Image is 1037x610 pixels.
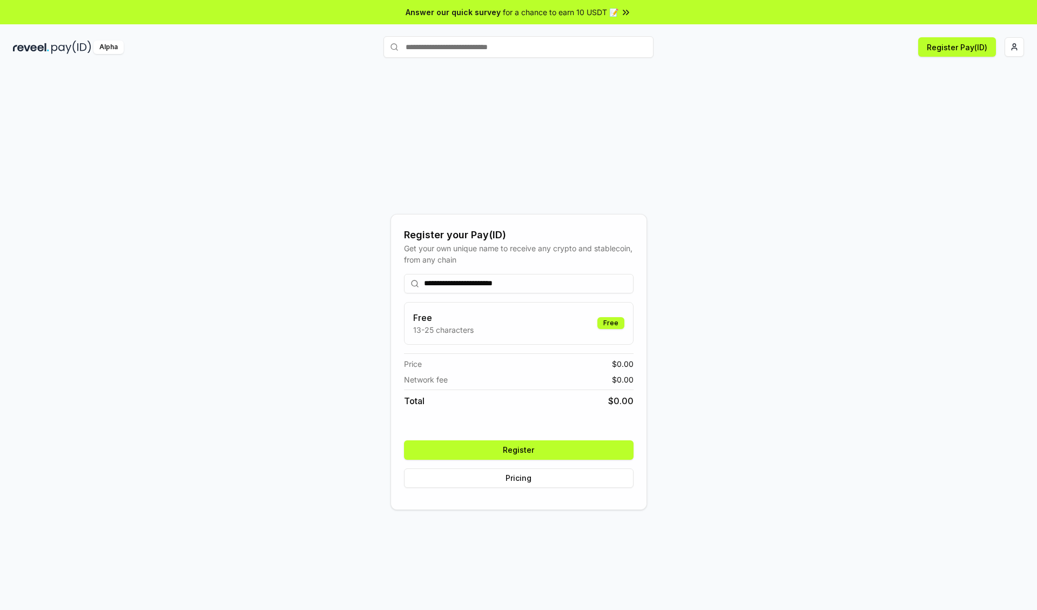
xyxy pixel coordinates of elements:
[612,374,634,385] span: $ 0.00
[612,358,634,370] span: $ 0.00
[413,311,474,324] h3: Free
[413,324,474,336] p: 13-25 characters
[406,6,501,18] span: Answer our quick survey
[918,37,996,57] button: Register Pay(ID)
[503,6,618,18] span: for a chance to earn 10 USDT 📝
[404,440,634,460] button: Register
[404,227,634,243] div: Register your Pay(ID)
[13,41,49,54] img: reveel_dark
[597,317,624,329] div: Free
[608,394,634,407] span: $ 0.00
[404,468,634,488] button: Pricing
[404,394,425,407] span: Total
[404,358,422,370] span: Price
[51,41,91,54] img: pay_id
[404,243,634,265] div: Get your own unique name to receive any crypto and stablecoin, from any chain
[404,374,448,385] span: Network fee
[93,41,124,54] div: Alpha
